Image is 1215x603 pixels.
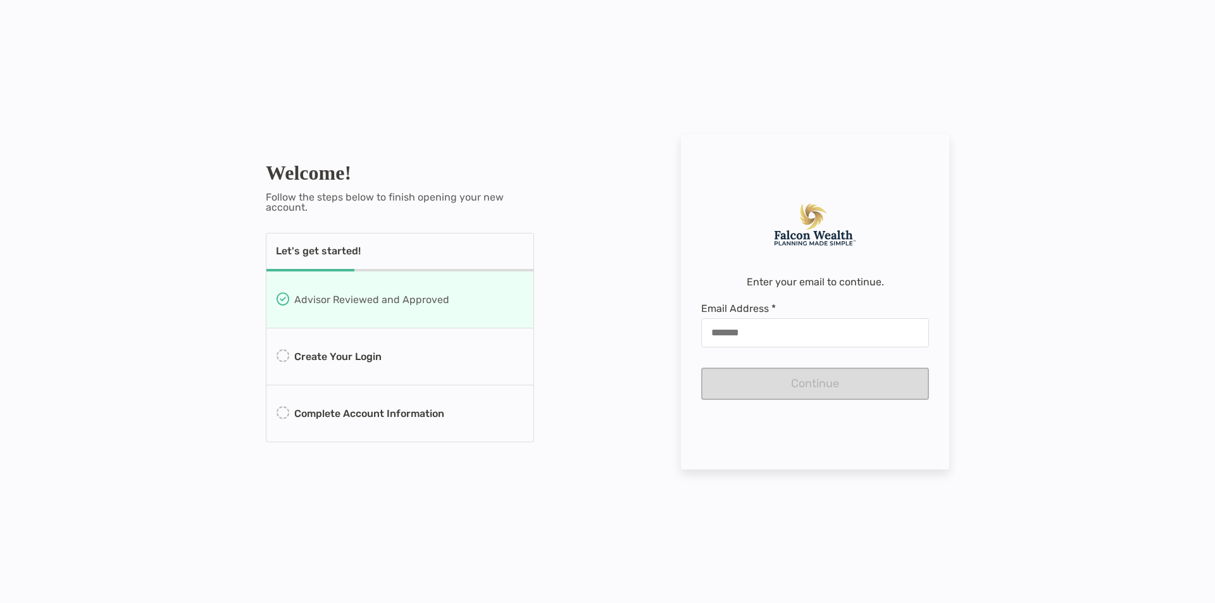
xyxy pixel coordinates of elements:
[773,204,857,246] img: Company Logo
[276,246,361,256] p: Let's get started!
[702,327,928,338] input: Email Address *
[266,161,534,185] h1: Welcome!
[701,302,929,314] span: Email Address *
[747,277,884,287] p: Enter your email to continue.
[294,349,382,364] p: Create Your Login
[294,406,444,421] p: Complete Account Information
[294,292,449,308] p: Advisor Reviewed and Approved
[266,192,534,213] p: Follow the steps below to finish opening your new account.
